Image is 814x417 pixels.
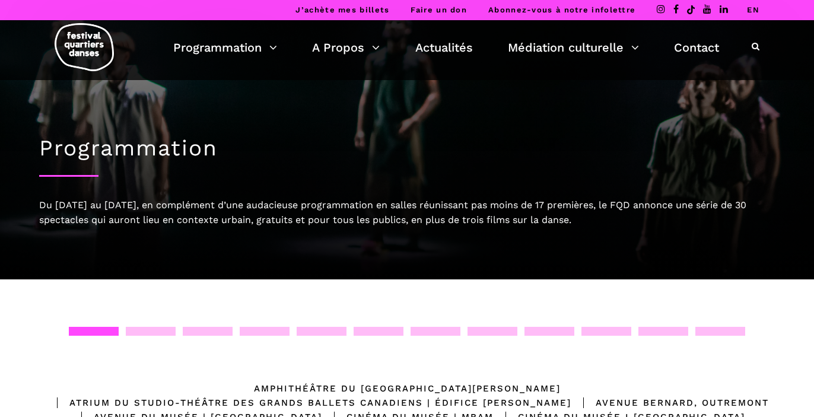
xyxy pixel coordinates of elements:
[173,37,277,58] a: Programmation
[312,37,380,58] a: A Propos
[571,396,769,410] div: Avenue Bernard, Outremont
[39,135,775,161] h1: Programmation
[411,5,467,14] a: Faire un don
[415,37,473,58] a: Actualités
[55,23,114,71] img: logo-fqd-med
[488,5,635,14] a: Abonnez-vous à notre infolettre
[39,198,775,228] div: Du [DATE] au [DATE], en complément d’une audacieuse programmation en salles réunissant pas moins ...
[508,37,639,58] a: Médiation culturelle
[674,37,719,58] a: Contact
[747,5,759,14] a: EN
[45,396,571,410] div: Atrium du Studio-Théâtre des Grands Ballets Canadiens | Édifice [PERSON_NAME]
[295,5,389,14] a: J’achète mes billets
[254,381,561,396] div: Amphithéâtre du [GEOGRAPHIC_DATA][PERSON_NAME]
